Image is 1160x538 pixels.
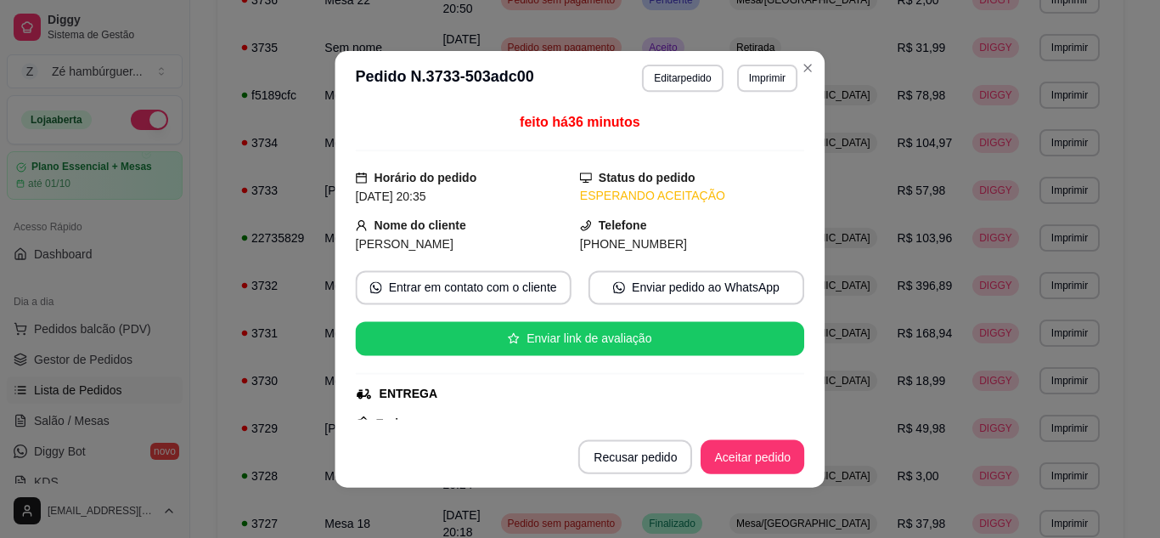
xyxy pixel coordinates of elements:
span: [PERSON_NAME] [356,237,453,251]
button: Close [794,54,821,82]
button: whats-appEnviar pedido ao WhatsApp [588,270,804,304]
button: Recusar pedido [578,439,692,473]
h3: Pedido N. 3733-503adc00 [356,65,534,92]
span: feito há 36 minutos [520,115,640,129]
span: whats-app [370,281,382,293]
strong: Endereço [376,416,431,429]
span: calendar [356,172,368,184]
div: ESPERANDO ACEITAÇÃO [580,187,804,205]
button: whats-appEntrar em contato com o cliente [356,270,572,304]
span: whats-app [613,281,625,293]
strong: Telefone [599,218,647,232]
span: phone [580,219,592,231]
span: star [508,332,520,344]
strong: Status do pedido [599,171,695,184]
button: Aceitar pedido [701,439,805,473]
span: user [356,219,368,231]
strong: Nome do cliente [374,218,466,232]
span: pushpin [356,415,369,428]
strong: Horário do pedido [374,171,477,184]
span: [PHONE_NUMBER] [580,237,687,251]
span: [DATE] 20:35 [356,190,426,203]
div: ENTREGA [380,384,438,402]
button: Editarpedido [642,65,724,92]
button: starEnviar link de avaliação [356,321,805,355]
span: desktop [580,172,592,184]
button: Imprimir [737,65,797,92]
